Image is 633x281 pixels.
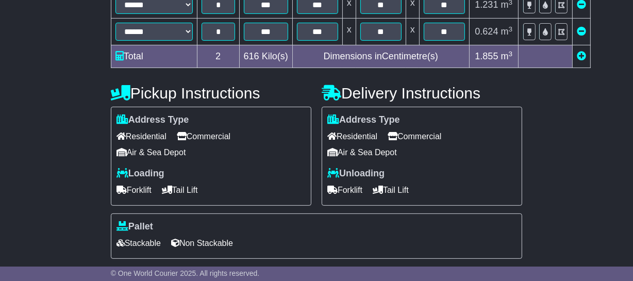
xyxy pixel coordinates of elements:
[239,45,292,68] td: Kilo(s)
[373,182,409,198] span: Tail Lift
[501,26,513,37] span: m
[327,128,377,144] span: Residential
[116,182,152,198] span: Forklift
[177,128,230,144] span: Commercial
[116,114,189,126] label: Address Type
[475,51,498,61] span: 1.855
[342,19,356,45] td: x
[509,50,513,58] sup: 3
[577,51,586,61] a: Add new item
[162,182,198,198] span: Tail Lift
[509,25,513,33] sup: 3
[111,269,260,277] span: © One World Courier 2025. All rights reserved.
[111,85,311,102] h4: Pickup Instructions
[501,51,513,61] span: m
[197,45,239,68] td: 2
[116,221,153,233] label: Pallet
[327,144,397,160] span: Air & Sea Depot
[171,235,233,251] span: Non Stackable
[406,19,419,45] td: x
[116,128,166,144] span: Residential
[577,26,586,37] a: Remove this item
[388,128,441,144] span: Commercial
[475,26,498,37] span: 0.624
[327,168,385,179] label: Unloading
[292,45,469,68] td: Dimensions in Centimetre(s)
[116,168,164,179] label: Loading
[116,144,186,160] span: Air & Sea Depot
[322,85,522,102] h4: Delivery Instructions
[244,51,259,61] span: 616
[111,45,197,68] td: Total
[116,235,161,251] span: Stackable
[327,114,400,126] label: Address Type
[327,182,362,198] span: Forklift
